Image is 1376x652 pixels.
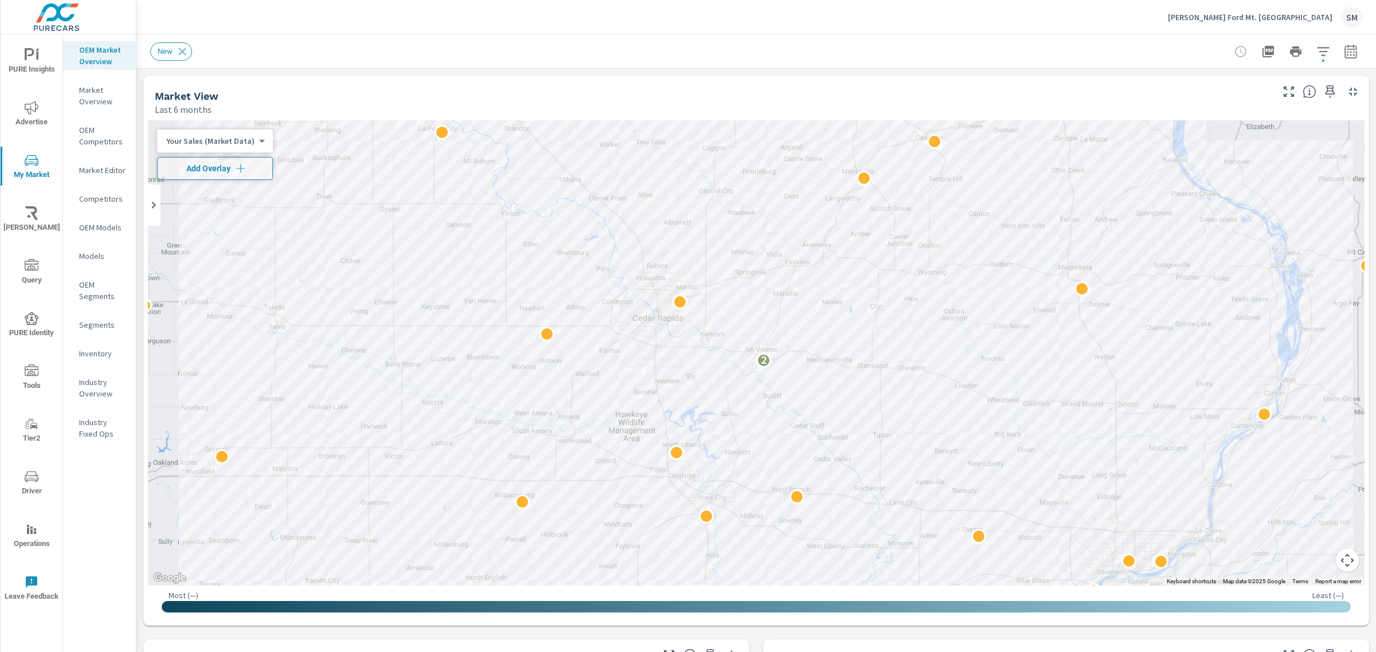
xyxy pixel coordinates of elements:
[79,348,127,359] p: Inventory
[63,41,136,70] div: OEM Market Overview
[166,136,255,146] p: Your Sales (Market Data)
[1344,83,1362,101] button: Minimize Widget
[63,374,136,402] div: Industry Overview
[155,103,212,116] p: Last 6 months
[1336,549,1359,572] button: Map camera controls
[79,222,127,233] p: OEM Models
[151,47,179,56] span: New
[4,523,59,551] span: Operations
[79,124,127,147] p: OEM Competitors
[1284,40,1307,63] button: Print Report
[63,121,136,150] div: OEM Competitors
[1303,85,1316,99] span: Find the biggest opportunities in your market for your inventory. Understand by postal code where...
[1292,578,1308,584] a: Terms (opens in new tab)
[79,193,127,205] p: Competitors
[1280,83,1298,101] button: Make Fullscreen
[4,259,59,287] span: Query
[63,81,136,110] div: Market Overview
[1315,578,1361,584] a: Report a map error
[63,276,136,305] div: OEM Segments
[4,312,59,340] span: PURE Identity
[1167,578,1216,586] button: Keyboard shortcuts
[169,590,198,600] p: Most ( — )
[4,575,59,603] span: Leave Feedback
[4,206,59,234] span: [PERSON_NAME]
[1312,40,1335,63] button: Apply Filters
[1339,40,1362,63] button: Select Date Range
[155,90,218,102] h5: Market View
[79,44,127,67] p: OEM Market Overview
[1257,40,1280,63] button: "Export Report to PDF"
[1168,12,1332,22] p: [PERSON_NAME] Ford Mt. [GEOGRAPHIC_DATA]
[150,42,192,61] div: New
[4,101,59,129] span: Advertise
[157,157,273,180] button: Add Overlay
[151,571,189,586] a: Open this area in Google Maps (opens a new window)
[79,164,127,176] p: Market Editor
[63,190,136,207] div: Competitors
[63,162,136,179] div: Market Editor
[4,154,59,182] span: My Market
[79,84,127,107] p: Market Overview
[79,279,127,302] p: OEM Segments
[761,353,767,367] p: 2
[1321,83,1339,101] span: Save this to your personalized report
[63,345,136,362] div: Inventory
[4,364,59,392] span: Tools
[79,417,127,439] p: Industry Fixed Ops
[162,163,268,174] span: Add Overlay
[1342,7,1362,28] div: SM
[63,248,136,265] div: Models
[4,470,59,498] span: Driver
[1223,578,1285,584] span: Map data ©2025 Google
[1,34,62,614] div: nav menu
[63,219,136,236] div: OEM Models
[79,250,127,262] p: Models
[151,571,189,586] img: Google
[63,414,136,442] div: Industry Fixed Ops
[4,48,59,76] span: PURE Insights
[79,376,127,399] p: Industry Overview
[63,316,136,333] div: Segments
[157,136,264,147] div: Your Sales (Market Data)
[4,417,59,445] span: Tier2
[1312,590,1344,600] p: Least ( — )
[79,319,127,331] p: Segments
